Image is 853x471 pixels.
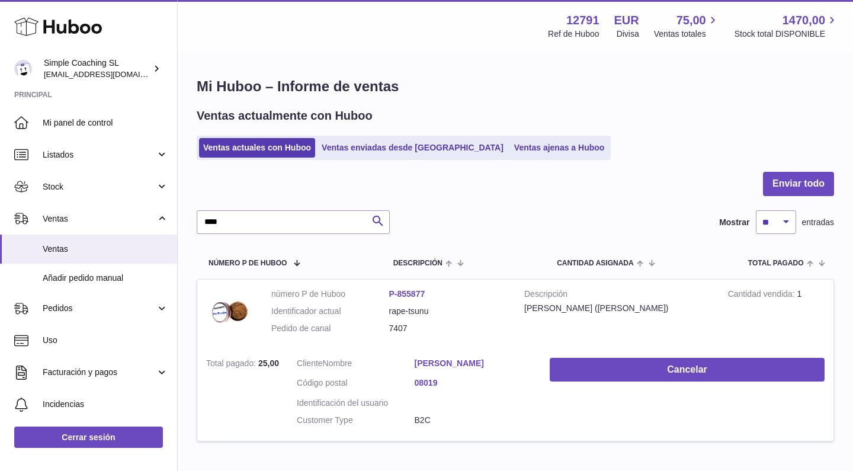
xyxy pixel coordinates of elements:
[566,12,599,28] strong: 12791
[14,427,163,448] a: Cerrar sesión
[44,69,174,79] span: [EMAIL_ADDRESS][DOMAIN_NAME]
[271,289,389,300] dt: número P de Huboo
[44,57,150,80] div: Simple Coaching SL
[43,243,168,255] span: Ventas
[735,28,839,40] span: Stock total DISPONIBLE
[548,28,599,40] div: Ref de Huboo
[297,398,415,409] dt: Identificación del usuario
[783,12,825,28] span: 1470,00
[209,259,287,267] span: número P de Huboo
[557,259,634,267] span: Cantidad ASIGNADA
[206,358,258,371] strong: Total pagado
[43,273,168,284] span: Añadir pedido manual
[297,377,415,392] dt: Código postal
[389,289,425,299] a: P-855877
[297,358,415,372] dt: Nombre
[258,358,279,368] span: 25,00
[43,335,168,346] span: Uso
[719,280,833,349] td: 1
[197,77,834,96] h1: Mi Huboo – Informe de ventas
[297,415,415,426] dt: Customer Type
[654,28,720,40] span: Ventas totales
[43,117,168,129] span: Mi panel de control
[614,12,639,28] strong: EUR
[297,358,323,368] span: Cliente
[654,12,720,40] a: 75,00 Ventas totales
[415,358,533,369] a: [PERSON_NAME]
[524,289,710,303] strong: Descripción
[389,306,507,317] dd: rape-tsunu
[415,377,533,389] a: 08019
[802,217,834,228] span: entradas
[14,60,32,78] img: info@simplecoaching.es
[763,172,834,196] button: Enviar todo
[199,138,315,158] a: Ventas actuales con Huboo
[318,138,508,158] a: Ventas enviadas desde [GEOGRAPHIC_DATA]
[389,323,507,334] dd: 7407
[43,213,156,225] span: Ventas
[728,289,797,302] strong: Cantidad vendida
[676,12,706,28] span: 75,00
[719,217,749,228] label: Mostrar
[43,367,156,378] span: Facturación y pagos
[748,259,804,267] span: Total pagado
[415,415,533,426] dd: B2C
[43,149,156,161] span: Listados
[735,12,839,40] a: 1470,00 Stock total DISPONIBLE
[206,289,254,336] img: rape-pau-pereira.jpg
[271,323,389,334] dt: Pedido de canal
[393,259,442,267] span: Descripción
[43,303,156,314] span: Pedidos
[197,108,373,124] h2: Ventas actualmente con Huboo
[617,28,639,40] div: Divisa
[271,306,389,317] dt: Identificador actual
[550,358,825,382] button: Cancelar
[43,399,168,410] span: Incidencias
[510,138,609,158] a: Ventas ajenas a Huboo
[43,181,156,193] span: Stock
[524,303,710,314] div: [PERSON_NAME] ([PERSON_NAME])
